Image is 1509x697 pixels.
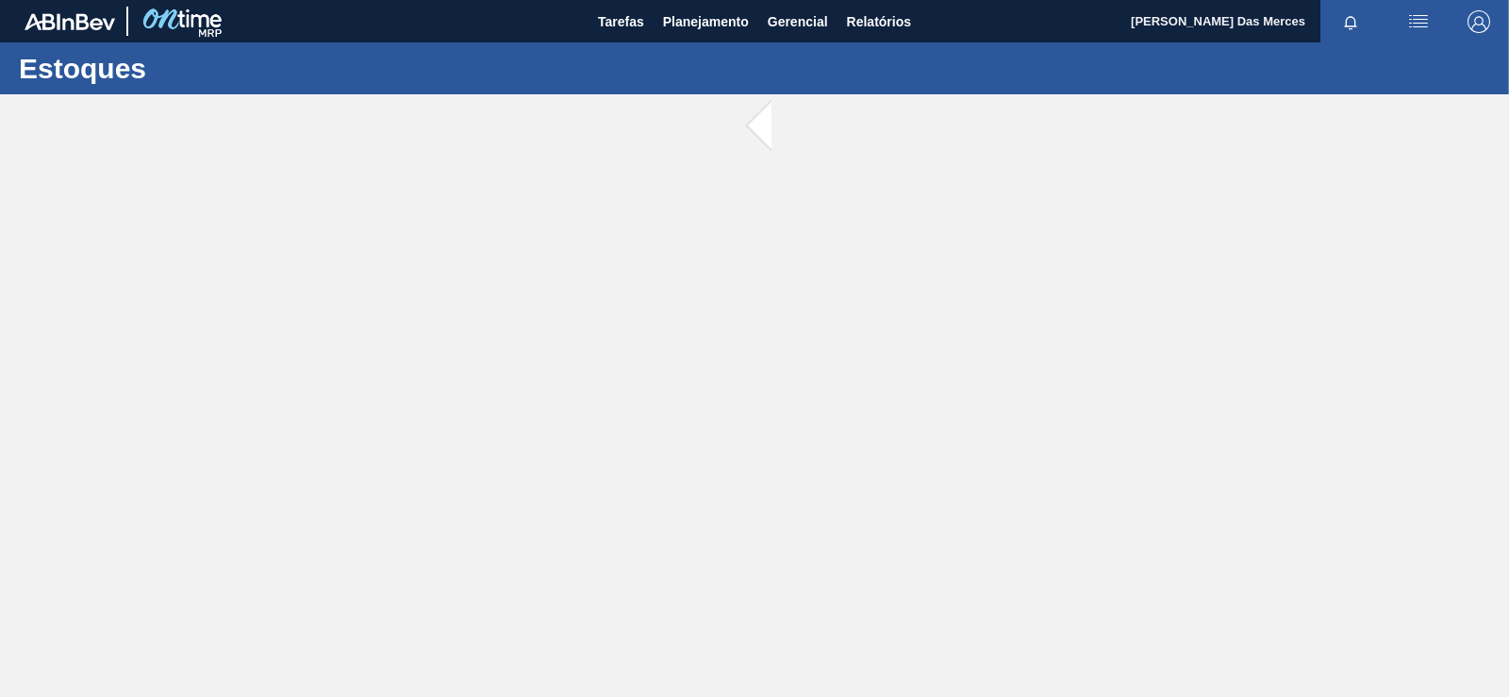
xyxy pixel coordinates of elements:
[1320,8,1381,35] button: Notificações
[598,10,644,33] span: Tarefas
[1468,10,1490,33] img: Logout
[19,58,354,79] h1: Estoques
[1407,10,1430,33] img: userActions
[847,10,911,33] span: Relatórios
[25,13,115,30] img: TNhmsLtSVTkK8tSr43FrP2fwEKptu5GPRR3wAAAABJRU5ErkJggg==
[768,10,828,33] span: Gerencial
[663,10,749,33] span: Planejamento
